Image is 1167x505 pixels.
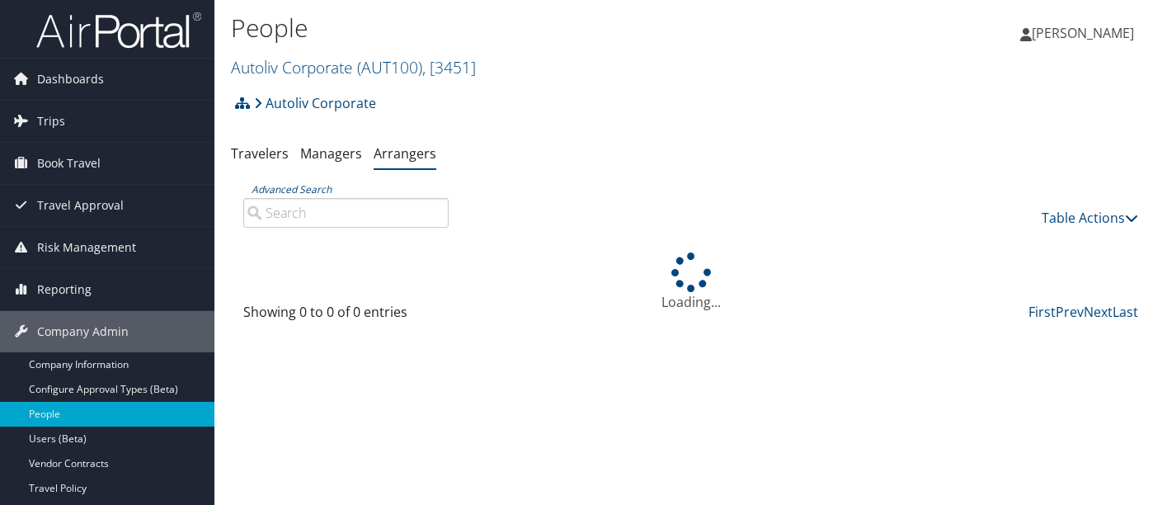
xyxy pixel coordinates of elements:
span: ( AUT100 ) [357,56,422,78]
a: [PERSON_NAME] [1020,8,1151,58]
span: Dashboards [37,59,104,100]
a: Last [1113,303,1138,321]
span: Reporting [37,269,92,310]
a: Prev [1056,303,1084,321]
a: Travelers [231,144,289,163]
img: airportal-logo.png [36,11,201,50]
input: Advanced Search [243,198,449,228]
a: Advanced Search [252,182,332,196]
span: Risk Management [37,227,136,268]
div: Showing 0 to 0 of 0 entries [243,302,449,330]
span: [PERSON_NAME] [1032,24,1134,42]
span: Trips [37,101,65,142]
a: Autoliv Corporate [254,87,376,120]
a: Autoliv Corporate [231,56,476,78]
div: Loading... [231,252,1151,312]
a: Next [1084,303,1113,321]
a: Table Actions [1042,209,1138,227]
span: Book Travel [37,143,101,184]
span: , [ 3451 ] [422,56,476,78]
a: Arrangers [374,144,436,163]
span: Company Admin [37,311,129,352]
span: Travel Approval [37,185,124,226]
h1: People [231,11,844,45]
a: Managers [300,144,362,163]
a: First [1028,303,1056,321]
